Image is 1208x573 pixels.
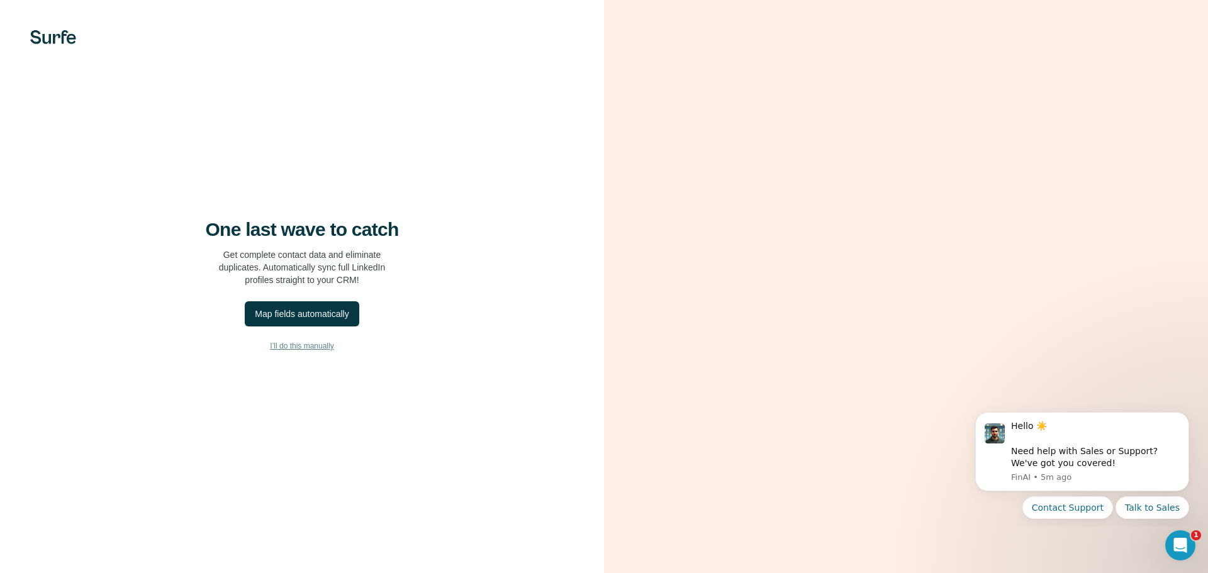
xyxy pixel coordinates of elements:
div: Map fields automatically [255,308,349,320]
img: Surfe's logo [30,30,76,44]
h4: One last wave to catch [206,218,399,241]
span: I’ll do this manually [270,340,333,352]
span: 1 [1191,530,1201,540]
p: Get complete contact data and eliminate duplicates. Automatically sync full LinkedIn profiles str... [219,248,386,286]
button: Map fields automatically [245,301,359,326]
button: I’ll do this manually [25,337,579,355]
iframe: Intercom live chat [1165,530,1195,560]
iframe: Intercom notifications message [956,401,1208,526]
